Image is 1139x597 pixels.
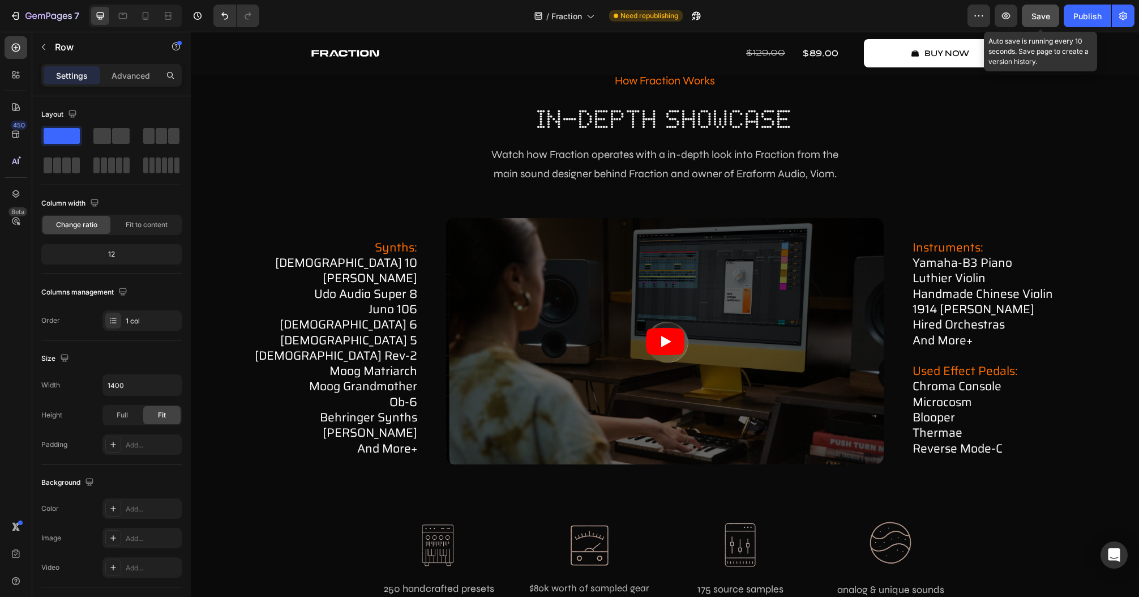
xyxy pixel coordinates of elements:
span: Fraction [551,10,582,22]
p: analog & unique sounds [639,549,761,567]
div: Add... [126,440,179,450]
button: Publish [1064,5,1111,27]
div: Padding [41,440,67,450]
p: Row [55,40,151,54]
p: 175 source samples [488,548,611,566]
div: Add... [126,534,179,544]
span: instruments: [722,206,793,225]
span: main sound designer behind Fraction and owner of Eraform Audio, Viom. [303,135,646,148]
button: Save [1022,5,1059,27]
span: Need republishing [620,11,678,21]
img: gempages_562811069194568869-e7adeae5-1179-47cc-ba9f-91dc04e4f177.png [678,489,722,533]
p: chroma console microcosm blooper thermae reverse mode-c [722,316,939,424]
p: Settings [56,70,88,82]
span: Save [1031,11,1050,21]
div: Beta [8,207,27,216]
div: Layout [41,107,79,122]
div: Video [41,562,59,573]
img: gempages_562811069194568869-b3f795d2-79d5-4b8f-95c0-6ab34eb2d268.png [229,490,267,536]
span: Fit to content [126,220,168,230]
button: 7 [5,5,84,27]
p: Advanced [112,70,150,82]
iframe: Design area [191,32,1139,597]
div: Image [41,533,61,543]
div: Height [41,410,62,420]
p: $80k worth of sampled gear [337,548,460,566]
span: synths: [184,206,226,225]
p: 7 [74,9,79,23]
p: udo audio super 8 juno 106 [DEMOGRAPHIC_DATA] 6 [DEMOGRAPHIC_DATA] 5 [DEMOGRAPHIC_DATA] rev-2 moo... [10,254,226,424]
span: Change ratio [56,220,97,230]
div: 12 [44,246,179,262]
p: [DEMOGRAPHIC_DATA] 10 [10,208,226,239]
input: Auto [103,375,181,395]
div: Background [41,475,96,491]
div: Size [41,351,71,366]
div: Column width [41,196,101,211]
div: Width [41,380,60,390]
span: used effect pedals: [722,330,827,348]
button: Play [455,296,494,323]
div: Publish [1073,10,1102,22]
div: Open Intercom Messenger [1101,541,1128,569]
div: 450 [11,121,27,130]
div: Undo/Redo [213,5,259,27]
div: 1 col [126,316,179,326]
img: gempages_562811069194568869-5b8e64b4-f1e2-4b49-b80f-b11aab2e79e8.png [379,492,419,536]
p: [PERSON_NAME] [10,238,226,254]
div: Add... [126,563,179,573]
img: gempages_562811069194568869-6e5c5143-f09f-4fb3-905b-312609859720.png [532,489,567,538]
div: Order [41,315,60,326]
span: Fit [158,410,166,420]
div: Columns management [41,285,130,300]
span: Full [117,410,128,420]
span: / [546,10,549,22]
div: Add... [126,504,179,514]
p: yamaha-b3 piano luthier violin handmade chinese violin 1914 [PERSON_NAME] hired orchestras and more+ [722,208,939,316]
p: 250 handcrafted presets [187,548,310,566]
span: Watch how Fraction operates with a in-depth look into Fraction from the [301,116,648,129]
div: Color [41,504,59,514]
